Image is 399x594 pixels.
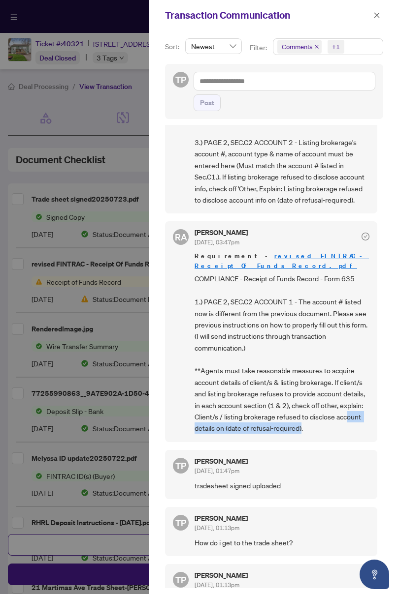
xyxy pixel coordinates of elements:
[195,458,248,465] h5: [PERSON_NAME]
[165,41,181,52] p: Sort:
[195,229,248,236] h5: [PERSON_NAME]
[282,42,312,52] span: Comments
[195,581,239,589] span: [DATE], 01:13pm
[195,524,239,532] span: [DATE], 01:13pm
[175,459,186,473] span: TP
[195,467,239,475] span: [DATE], 01:47pm
[332,42,340,52] div: +1
[175,73,186,87] span: TP
[250,42,268,53] p: Filter:
[165,8,370,23] div: Transaction Communication
[195,480,369,491] span: tradesheet signed uploaded
[277,40,322,54] span: Comments
[314,44,319,49] span: close
[175,230,187,244] span: RA
[362,233,369,240] span: check-circle
[195,572,248,579] h5: [PERSON_NAME]
[195,252,369,270] a: revised FINTRAC - Receipt Of Funds Record.pdf
[195,537,369,548] span: How do i get to the trade sheet?
[373,12,380,19] span: close
[195,515,248,522] h5: [PERSON_NAME]
[175,573,186,587] span: TP
[360,560,389,589] button: Open asap
[195,273,369,434] span: COMPLIANCE - Receipt of Funds Record - Form 635 1.) PAGE 2, SEC.C2 ACCOUNT 1 - The account # list...
[195,238,239,246] span: [DATE], 03:47pm
[191,39,236,54] span: Newest
[195,251,369,271] span: Requirement -
[194,94,221,111] button: Post
[175,516,186,530] span: TP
